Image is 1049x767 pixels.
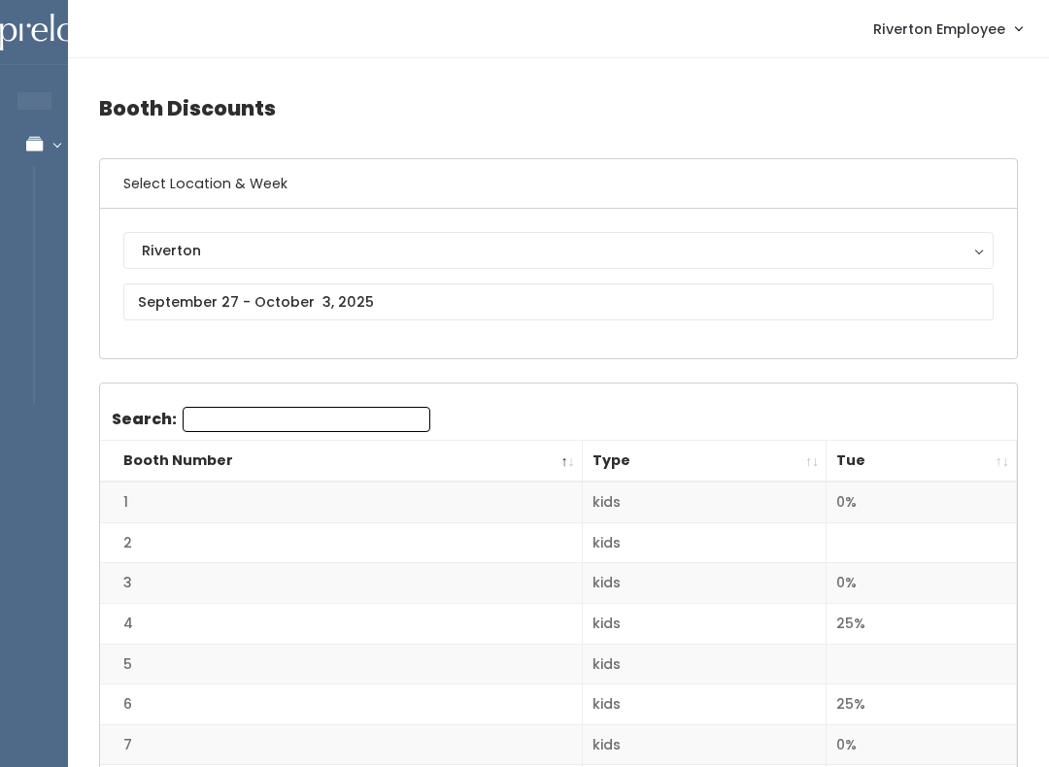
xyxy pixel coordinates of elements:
[827,482,1017,522] td: 0%
[100,159,1017,209] h6: Select Location & Week
[827,441,1017,483] th: Tue: activate to sort column ascending
[582,522,827,563] td: kids
[142,240,975,261] div: Riverton
[582,604,827,645] td: kids
[100,482,582,522] td: 1
[582,644,827,684] td: kids
[99,82,1018,135] h4: Booth Discounts
[112,407,430,432] label: Search:
[582,563,827,604] td: kids
[100,644,582,684] td: 5
[100,441,582,483] th: Booth Number: activate to sort column descending
[100,522,582,563] td: 2
[100,724,582,765] td: 7
[827,563,1017,604] td: 0%
[854,8,1041,50] a: Riverton Employee
[123,283,994,320] input: September 27 - October 3, 2025
[183,407,430,432] input: Search:
[100,684,582,725] td: 6
[100,604,582,645] td: 4
[582,482,827,522] td: kids
[582,441,827,483] th: Type: activate to sort column ascending
[827,724,1017,765] td: 0%
[582,724,827,765] td: kids
[123,232,994,269] button: Riverton
[827,604,1017,645] td: 25%
[873,18,1005,40] span: Riverton Employee
[582,684,827,725] td: kids
[827,684,1017,725] td: 25%
[100,563,582,604] td: 3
